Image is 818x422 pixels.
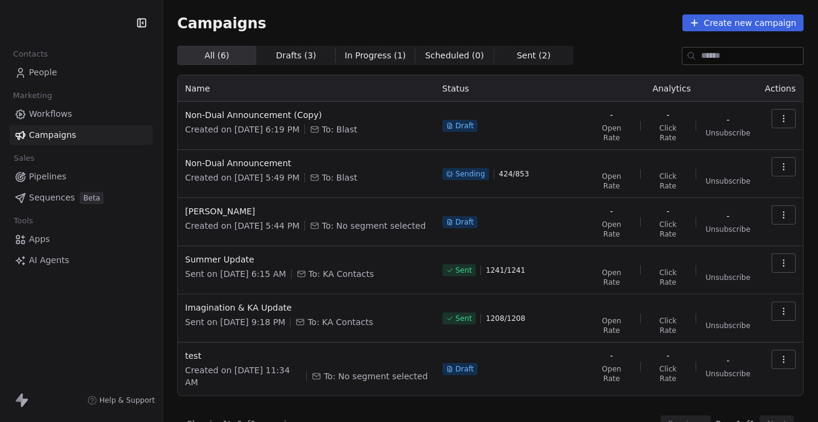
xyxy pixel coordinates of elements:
span: Unsubscribe [706,321,750,330]
span: Click Rate [650,268,686,287]
span: Pipelines [29,170,66,183]
span: - [667,109,670,121]
span: Unsubscribe [706,128,750,138]
span: 1208 / 1208 [486,314,525,323]
a: Workflows [10,104,153,124]
span: Created on [DATE] 5:44 PM [185,220,300,232]
span: Campaigns [29,129,76,141]
span: Sent [456,314,472,323]
span: Draft [456,364,474,374]
span: Open Rate [593,316,631,335]
span: Tools [8,212,38,230]
span: AI Agents [29,254,69,267]
span: - [667,205,670,217]
span: Sending [456,169,485,179]
span: Sent ( 2 ) [517,49,550,62]
span: Summer Update [185,253,428,265]
span: Open Rate [593,268,631,287]
span: Click Rate [650,316,686,335]
span: Draft [456,217,474,227]
span: Unsubscribe [706,273,750,282]
a: Pipelines [10,167,153,187]
span: Open Rate [593,220,631,239]
span: Non-Dual Announcement [185,157,428,169]
span: Workflows [29,108,72,120]
span: Click Rate [650,123,686,143]
a: Campaigns [10,125,153,145]
span: Click Rate [650,172,686,191]
a: People [10,63,153,82]
span: - [610,350,613,362]
span: Campaigns [177,14,266,31]
th: Status [435,75,586,102]
th: Analytics [586,75,758,102]
span: 424 / 853 [499,169,529,179]
span: To: No segment selected [322,220,426,232]
span: Marketing [8,87,57,105]
span: Contacts [8,45,53,63]
span: Unsubscribe [706,176,750,186]
span: Drafts ( 3 ) [276,49,316,62]
button: Create new campaign [682,14,804,31]
a: Apps [10,229,153,249]
span: - [610,109,613,121]
span: Apps [29,233,50,246]
span: 1241 / 1241 [486,265,525,275]
span: Imagination & KA Update [185,302,428,314]
span: Click Rate [650,364,686,383]
span: To: KA Contacts [309,268,374,280]
span: Unsubscribe [706,369,750,379]
span: Sales [8,149,40,167]
span: Unsubscribe [706,225,750,234]
span: Sent on [DATE] 9:18 PM [185,316,285,328]
span: To: Blast [322,123,357,135]
span: To: KA Contacts [307,316,373,328]
span: Created on [DATE] 11:34 AM [185,364,301,388]
th: Actions [758,75,803,102]
span: Non-Dual Announcement (Copy) [185,109,428,121]
span: To: Blast [322,172,357,184]
span: test [185,350,428,362]
span: In Progress ( 1 ) [345,49,406,62]
span: Open Rate [593,123,631,143]
span: Sequences [29,191,75,204]
span: - [667,350,670,362]
span: [PERSON_NAME] [185,205,428,217]
span: - [726,355,729,367]
span: Created on [DATE] 5:49 PM [185,172,300,184]
span: Scheduled ( 0 ) [425,49,484,62]
span: People [29,66,57,79]
span: Click Rate [650,220,686,239]
span: Sent on [DATE] 6:15 AM [185,268,286,280]
span: - [610,205,613,217]
th: Name [178,75,435,102]
span: Created on [DATE] 6:19 PM [185,123,300,135]
span: Beta [80,192,104,204]
span: Open Rate [593,172,631,191]
span: Sent [456,265,472,275]
a: SequencesBeta [10,188,153,208]
span: - [726,114,729,126]
span: Help & Support [99,396,155,405]
a: Help & Support [87,396,155,405]
span: To: No segment selected [324,370,427,382]
a: AI Agents [10,250,153,270]
span: Open Rate [593,364,631,383]
span: - [726,210,729,222]
span: Draft [456,121,474,131]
